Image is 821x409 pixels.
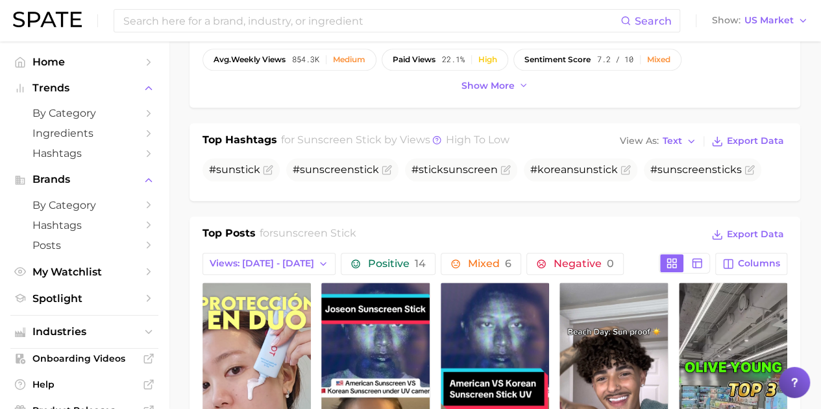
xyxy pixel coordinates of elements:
span: 854.3k [292,55,319,64]
h2: for by Views [281,132,509,150]
button: Views: [DATE] - [DATE] [202,253,336,275]
button: Export Data [708,226,787,244]
span: Onboarding Videos [32,353,136,364]
h1: Top Hashtags [202,132,277,150]
span: My Watchlist [32,266,136,278]
span: Search [635,15,672,27]
span: Trends [32,82,136,94]
span: Hashtags [32,219,136,231]
a: Help [10,375,158,394]
span: Spotlight [32,292,136,305]
span: Export Data [727,135,784,146]
a: Ingredients [10,123,158,143]
span: stick [712,163,737,176]
span: by Category [32,199,136,211]
button: Trends [10,78,158,98]
img: SPATE [13,12,82,27]
button: Flag as miscategorized or irrelevant [263,165,273,175]
a: Posts [10,235,158,255]
button: sentiment score7.2 / 10Mixed [513,49,681,71]
h2: for [260,226,356,245]
span: #koreansun [530,163,618,176]
span: sunscreen [443,163,498,176]
span: sunscreen [657,163,712,176]
a: Home [10,52,158,72]
button: Columns [715,253,787,275]
span: Industries [32,326,136,338]
span: stick [354,163,379,176]
span: 22.1% [442,55,465,64]
span: 6 [505,257,511,270]
span: sunscreen stick [273,227,356,239]
span: high to low [446,134,509,146]
span: Mixed [468,259,511,269]
span: weekly views [214,55,286,64]
button: Export Data [708,132,787,150]
button: avg.weekly views854.3kMedium [202,49,376,71]
button: Flag as miscategorized or irrelevant [382,165,392,175]
span: # [411,163,498,176]
span: Show [712,17,741,24]
span: 7.2 / 10 [597,55,633,64]
a: Onboarding Videos [10,349,158,368]
span: 14 [415,257,426,270]
span: US Market [744,17,794,24]
span: Show more [461,80,515,91]
button: Flag as miscategorized or irrelevant [500,165,511,175]
span: # s [650,163,742,176]
input: Search here for a brand, industry, or ingredient [122,10,620,32]
span: Export Data [727,229,784,240]
span: Ingredients [32,127,136,139]
span: Columns [738,258,780,269]
span: # [293,163,379,176]
a: Hashtags [10,143,158,163]
a: Spotlight [10,288,158,309]
div: Mixed [647,55,670,64]
span: sunscreen [300,163,354,176]
span: Help [32,379,136,390]
span: Text [663,137,682,145]
a: My Watchlist [10,262,158,282]
span: paid views [393,55,435,64]
span: stick [419,163,443,176]
a: by Category [10,195,158,215]
h1: Top Posts [202,226,256,245]
a: Hashtags [10,215,158,235]
button: View AsText [617,133,700,150]
span: Brands [32,174,136,185]
div: Medium [333,55,365,64]
a: by Category [10,103,158,123]
span: stick [593,163,618,176]
span: sentiment score [524,55,591,64]
button: Brands [10,170,158,189]
span: Negative [554,259,614,269]
span: #sun [209,163,260,176]
span: Views: [DATE] - [DATE] [210,258,314,269]
span: sunscreen stick [297,134,382,146]
button: ShowUS Market [709,12,811,29]
button: Flag as miscategorized or irrelevant [620,165,631,175]
span: Positive [368,259,426,269]
span: 0 [607,257,614,270]
span: Hashtags [32,147,136,159]
span: by Category [32,107,136,119]
abbr: average [214,54,231,64]
button: Show more [458,77,532,95]
span: Posts [32,239,136,251]
span: stick [236,163,260,176]
span: Home [32,56,136,68]
button: paid views22.1%High [382,49,508,71]
button: Flag as miscategorized or irrelevant [744,165,755,175]
span: View As [620,137,659,145]
div: High [478,55,497,64]
button: Industries [10,322,158,342]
